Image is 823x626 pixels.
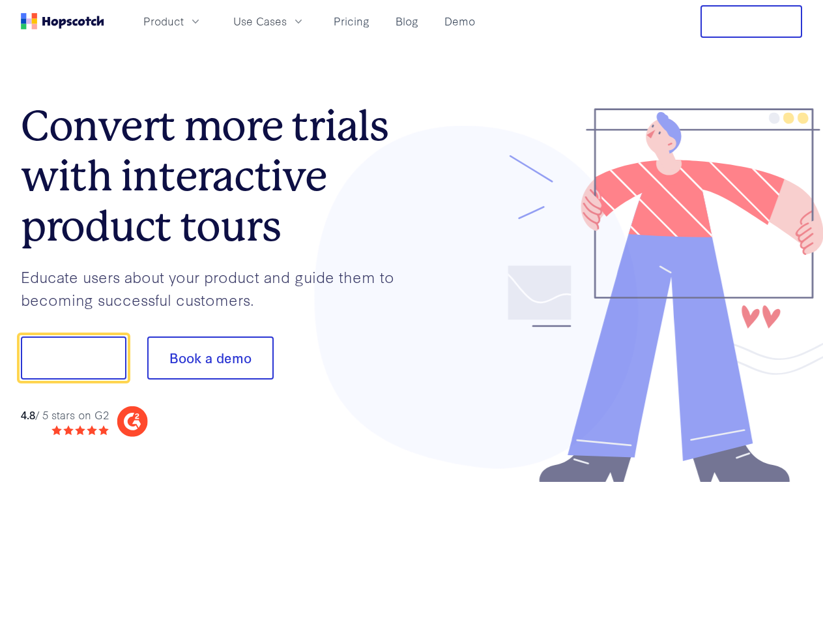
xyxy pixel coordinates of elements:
[21,13,104,29] a: Home
[143,13,184,29] span: Product
[233,13,287,29] span: Use Cases
[21,336,126,380] button: Show me!
[225,10,313,32] button: Use Cases
[328,10,375,32] a: Pricing
[21,265,412,310] p: Educate users about your product and guide them to becoming successful customers.
[21,407,109,423] div: / 5 stars on G2
[136,10,210,32] button: Product
[21,101,412,251] h1: Convert more trials with interactive product tours
[147,336,274,380] button: Book a demo
[700,5,802,38] button: Free Trial
[21,407,35,422] strong: 4.8
[439,10,480,32] a: Demo
[390,10,424,32] a: Blog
